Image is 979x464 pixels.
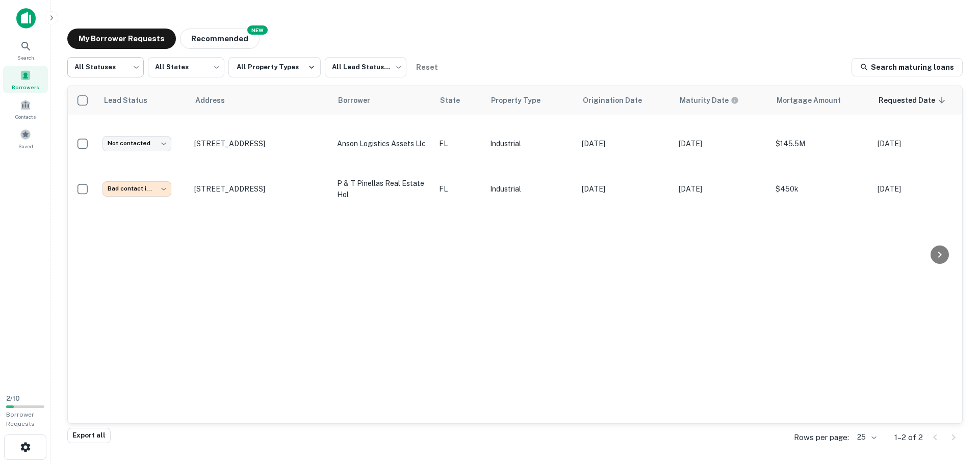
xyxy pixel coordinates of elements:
[102,181,171,196] div: Bad contact info
[3,36,48,64] a: Search
[6,411,35,427] span: Borrower Requests
[3,66,48,93] a: Borrowers
[332,86,434,115] th: Borrower
[194,184,327,194] p: [STREET_ADDRESS]
[17,53,34,62] span: Search
[794,431,849,444] p: Rows per page:
[180,29,260,49] button: Recommended
[440,94,473,106] span: State
[490,183,572,195] p: Industrial
[879,94,948,106] span: Requested Date
[491,94,554,106] span: Property Type
[582,138,668,149] p: [DATE]
[338,94,383,106] span: Borrower
[680,95,739,106] div: Maturity dates displayed may be estimated. Please contact the lender for the most accurate maturi...
[18,142,33,150] span: Saved
[577,86,674,115] th: Origination Date
[3,125,48,152] a: Saved
[195,94,238,106] span: Address
[928,383,979,431] iframe: Chat Widget
[148,54,224,80] div: All States
[776,138,867,149] p: $145.5M
[325,54,406,80] div: All Lead Statuses
[247,25,268,35] div: NEW
[485,86,577,115] th: Property Type
[12,83,39,91] span: Borrowers
[674,86,770,115] th: Maturity dates displayed may be estimated. Please contact the lender for the most accurate maturi...
[852,58,963,76] a: Search maturing loans
[490,138,572,149] p: Industrial
[878,138,964,149] p: [DATE]
[583,94,655,106] span: Origination Date
[3,95,48,123] a: Contacts
[582,183,668,195] p: [DATE]
[680,95,752,106] span: Maturity dates displayed may be estimated. Please contact the lender for the most accurate maturi...
[776,183,867,195] p: $450k
[6,395,20,402] span: 2 / 10
[878,183,964,195] p: [DATE]
[410,57,443,77] button: Reset
[337,178,429,200] p: p & t pinellas real estate hol
[67,428,111,443] button: Export all
[228,57,321,77] button: All Property Types
[434,86,485,115] th: State
[679,138,765,149] p: [DATE]
[439,138,480,149] p: FL
[439,183,480,195] p: FL
[97,86,189,115] th: Lead Status
[770,86,872,115] th: Mortgage Amount
[16,8,36,29] img: capitalize-icon.png
[680,95,729,106] h6: Maturity Date
[102,136,171,151] div: Not contacted
[104,94,161,106] span: Lead Status
[15,113,36,121] span: Contacts
[189,86,332,115] th: Address
[194,139,327,148] p: [STREET_ADDRESS]
[67,54,144,80] div: All Statuses
[872,86,969,115] th: Requested Date
[777,94,854,106] span: Mortgage Amount
[853,430,878,445] div: 25
[894,431,923,444] p: 1–2 of 2
[679,183,765,195] p: [DATE]
[337,138,429,149] p: anson logistics assets llc
[67,29,176,49] button: My Borrower Requests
